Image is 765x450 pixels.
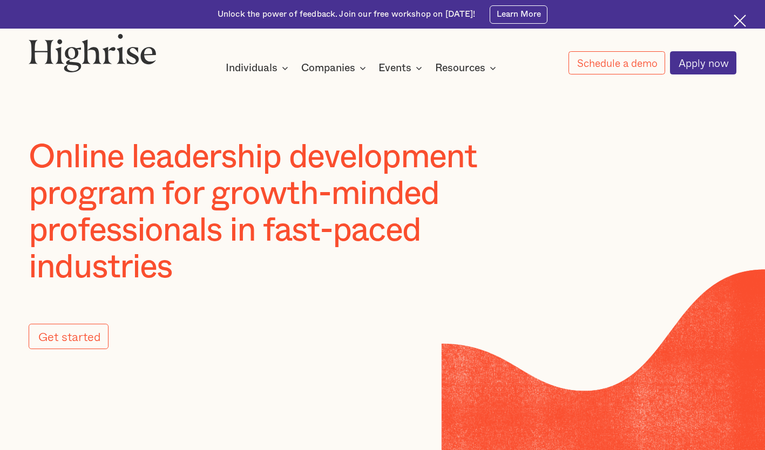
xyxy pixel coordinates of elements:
div: Companies [301,62,355,74]
div: Individuals [226,62,292,74]
div: Unlock the power of feedback. Join our free workshop on [DATE]! [218,9,476,20]
a: Schedule a demo [568,51,665,74]
a: Apply now [670,51,736,75]
img: Cross icon [734,15,746,27]
h1: Online leadership development program for growth-minded professionals in fast-paced industries [29,139,545,286]
div: Events [378,62,411,74]
div: Resources [435,62,485,74]
div: Resources [435,62,499,74]
div: Companies [301,62,369,74]
div: Individuals [226,62,277,74]
a: Get started [29,324,109,349]
a: Learn More [490,5,547,24]
img: Highrise logo [29,33,157,72]
div: Events [378,62,425,74]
